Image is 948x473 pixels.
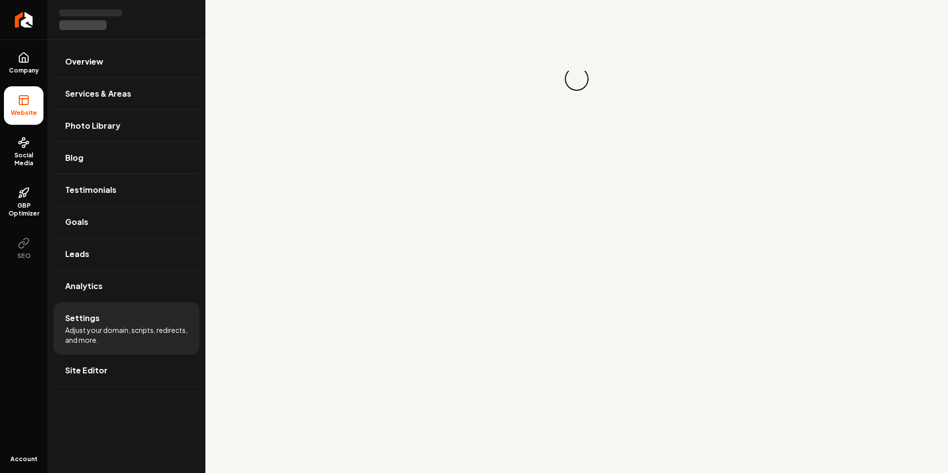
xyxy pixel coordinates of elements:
[65,184,117,196] span: Testimonials
[53,46,199,77] a: Overview
[15,12,33,28] img: Rebolt Logo
[65,312,100,324] span: Settings
[65,364,108,376] span: Site Editor
[4,129,43,175] a: Social Media
[53,270,199,302] a: Analytics
[53,110,199,142] a: Photo Library
[4,229,43,268] button: SEO
[53,355,199,386] a: Site Editor
[4,44,43,82] a: Company
[4,179,43,225] a: GBP Optimizer
[4,202,43,218] span: GBP Optimizer
[65,216,88,228] span: Goals
[53,174,199,206] a: Testimonials
[53,78,199,109] a: Services & Areas
[7,109,41,117] span: Website
[65,88,131,100] span: Services & Areas
[53,206,199,238] a: Goals
[563,65,591,93] div: Loading
[53,238,199,270] a: Leads
[65,248,89,260] span: Leads
[53,142,199,174] a: Blog
[4,151,43,167] span: Social Media
[65,152,83,164] span: Blog
[65,325,188,345] span: Adjust your domain, scripts, redirects, and more.
[5,67,43,74] span: Company
[65,56,103,68] span: Overview
[65,120,120,132] span: Photo Library
[13,252,35,260] span: SEO
[65,280,103,292] span: Analytics
[10,455,38,463] span: Account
